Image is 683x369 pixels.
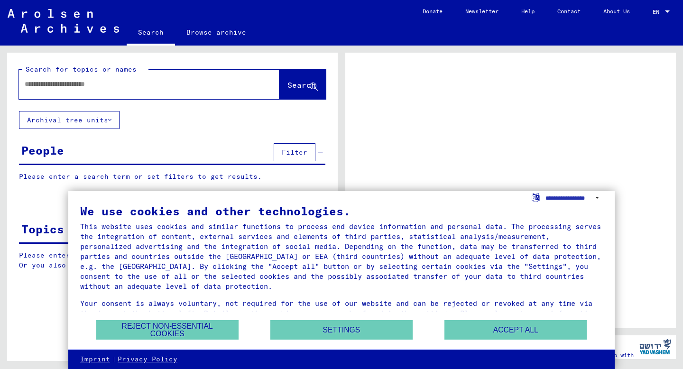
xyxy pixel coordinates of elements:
button: Settings [270,320,413,340]
a: Browse archive [175,21,258,44]
button: Accept all [444,320,587,340]
span: EN [653,9,663,15]
p: Please enter a search term or set filters to get results. Or you also can browse the manually. [19,250,326,270]
div: Topics [21,221,64,238]
div: This website uses cookies and similar functions to process end device information and personal da... [80,221,603,291]
a: Privacy Policy [118,355,177,364]
span: Filter [282,148,307,157]
a: Search [127,21,175,46]
div: Your consent is always voluntary, not required for the use of our website and can be rejected or ... [80,298,603,328]
div: We use cookies and other technologies. [80,205,603,217]
button: Filter [274,143,315,161]
a: Imprint [80,355,110,364]
p: Please enter a search term or set filters to get results. [19,172,325,182]
img: Arolsen_neg.svg [8,9,119,33]
mat-label: Search for topics or names [26,65,137,74]
span: Search [287,80,316,90]
button: Search [279,70,326,99]
button: Archival tree units [19,111,120,129]
img: yv_logo.png [637,335,673,359]
div: People [21,142,64,159]
button: Reject non-essential cookies [96,320,239,340]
